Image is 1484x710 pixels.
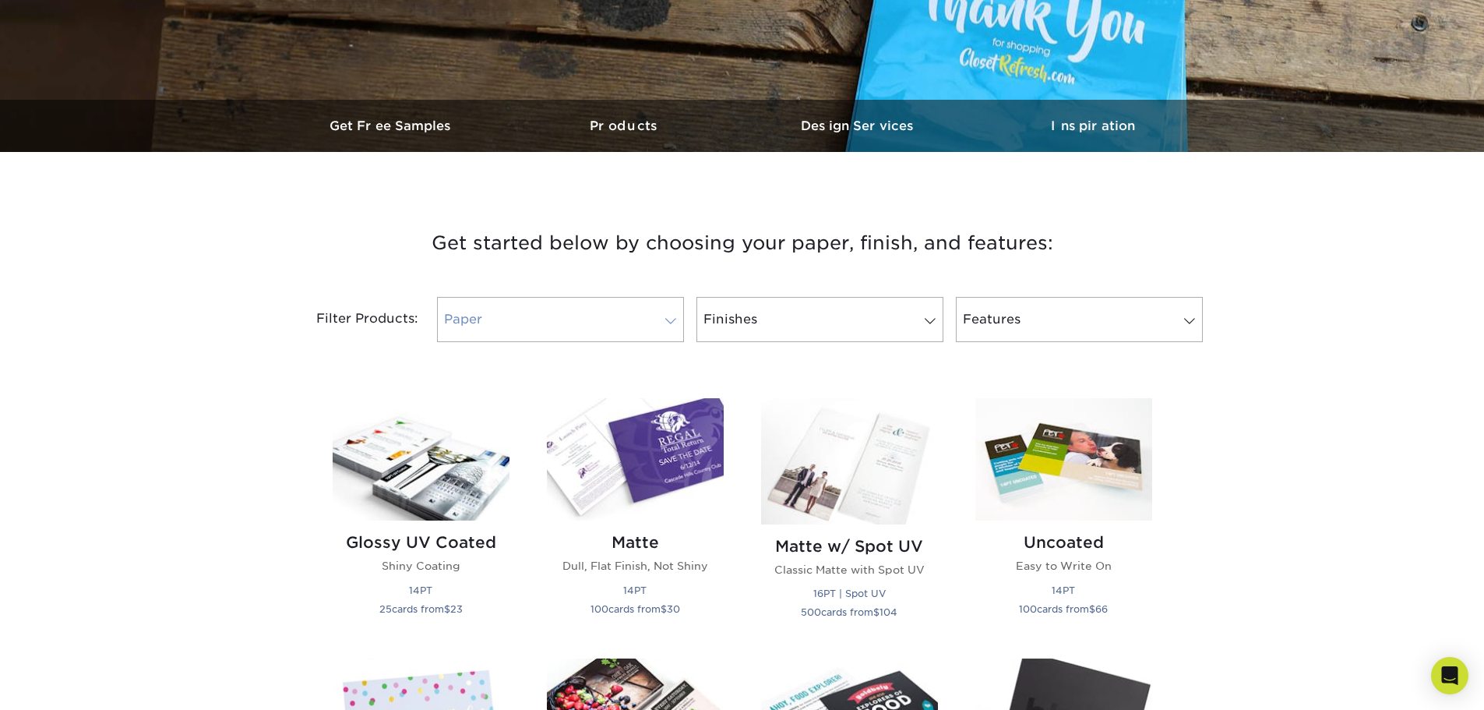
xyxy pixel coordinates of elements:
img: Glossy UV Coated Postcards [333,398,509,521]
h2: Matte [547,533,724,552]
small: 16PT | Spot UV [813,588,886,599]
a: Products [509,100,742,152]
a: Inspiration [976,100,1210,152]
h3: Design Services [742,118,976,133]
a: Matte Postcards Matte Dull, Flat Finish, Not Shiny 14PT 100cards from$30 [547,398,724,640]
a: Get Free Samples [275,100,509,152]
h3: Get started below by choosing your paper, finish, and features: [287,208,1198,278]
span: $ [1089,603,1095,615]
small: 14PT [623,585,647,596]
img: Matte w/ Spot UV Postcards [761,398,938,525]
span: 66 [1095,603,1108,615]
a: Matte w/ Spot UV Postcards Matte w/ Spot UV Classic Matte with Spot UV 16PT | Spot UV 500cards fr... [761,398,938,640]
div: Filter Products: [275,297,431,342]
span: 100 [590,603,608,615]
p: Classic Matte with Spot UV [761,562,938,578]
span: 23 [450,603,463,615]
h3: Get Free Samples [275,118,509,133]
h2: Uncoated [975,533,1152,552]
small: cards from [590,603,680,615]
span: 500 [801,606,821,618]
a: Features [956,297,1203,342]
img: Matte Postcards [547,398,724,521]
a: Finishes [696,297,943,342]
p: Easy to Write On [975,558,1152,574]
small: cards from [379,603,463,615]
h3: Inspiration [976,118,1210,133]
h2: Glossy UV Coated [333,533,509,552]
span: 30 [667,603,680,615]
small: cards from [1019,603,1108,615]
a: Design Services [742,100,976,152]
a: Paper [437,297,684,342]
small: cards from [801,606,897,618]
span: $ [661,603,667,615]
small: 14PT [1052,585,1075,596]
span: 104 [879,606,897,618]
span: $ [444,603,450,615]
p: Shiny Coating [333,558,509,574]
h3: Products [509,118,742,133]
span: $ [873,606,879,618]
a: Glossy UV Coated Postcards Glossy UV Coated Shiny Coating 14PT 25cards from$23 [333,398,509,640]
img: Uncoated Postcards [975,398,1152,521]
p: Dull, Flat Finish, Not Shiny [547,558,724,574]
a: Uncoated Postcards Uncoated Easy to Write On 14PT 100cards from$66 [975,398,1152,640]
span: 100 [1019,603,1037,615]
iframe: Google Customer Reviews [4,662,132,705]
h2: Matte w/ Spot UV [761,537,938,556]
small: 14PT [409,585,432,596]
span: 25 [379,603,392,615]
div: Open Intercom Messenger [1431,657,1468,694]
